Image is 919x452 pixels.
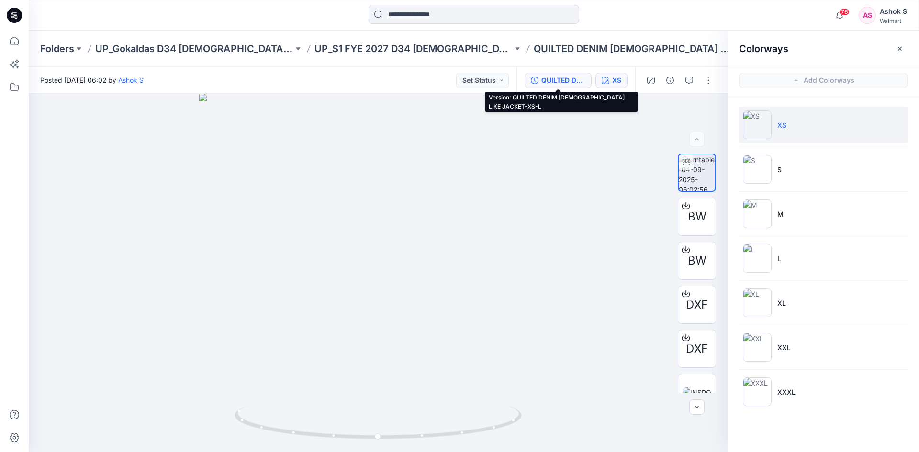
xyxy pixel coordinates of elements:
p: S [777,165,782,175]
span: 76 [839,8,850,16]
div: XS [612,75,621,86]
p: QUILTED DENIM [DEMOGRAPHIC_DATA] LIKE JACKET [534,42,732,55]
img: XL [743,288,772,317]
img: XXXL [743,377,772,406]
img: S [743,155,772,184]
img: XS [743,110,772,139]
a: UP_S1 FYE 2027 D34 [DEMOGRAPHIC_DATA] Outerwear [314,42,513,55]
img: M [743,199,772,228]
span: DXF [686,340,708,357]
a: Folders [40,42,74,55]
button: QUILTED DENIM [DEMOGRAPHIC_DATA] LIKE JACKET-XS-L [525,73,592,88]
div: Ashok S [880,6,907,17]
p: XXL [777,342,791,353]
div: Walmart [880,17,907,24]
span: BW [688,208,706,225]
img: L [743,244,772,273]
p: XS [777,120,786,130]
img: turntable-04-09-2025-06:02:56 [679,154,715,191]
h2: Colorways [739,43,788,55]
p: L [777,254,781,264]
span: DXF [686,296,708,313]
span: BW [688,252,706,269]
p: XXXL [777,387,796,397]
button: Details [662,73,678,88]
span: Posted [DATE] 06:02 by [40,75,144,85]
div: AS [859,7,876,24]
button: XS [595,73,628,88]
p: M [777,209,784,219]
div: QUILTED DENIM LADY LIKE JACKET-XS-L [541,75,585,86]
img: XXL [743,333,772,362]
a: Ashok S [118,76,144,84]
img: INSPO [683,387,711,397]
a: UP_Gokaldas D34 [DEMOGRAPHIC_DATA] Dresses [95,42,293,55]
p: XL [777,298,786,308]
